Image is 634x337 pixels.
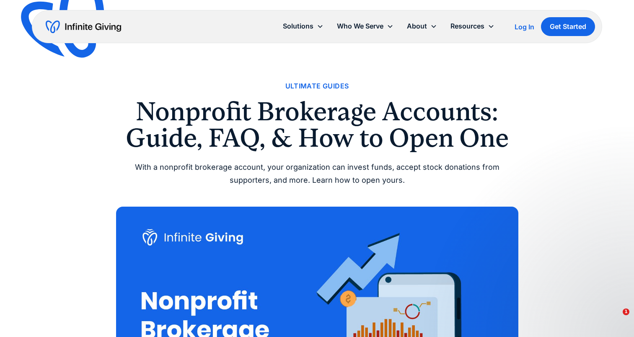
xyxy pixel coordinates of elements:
[116,161,518,187] div: With a nonprofit brokerage account, your organization can invest funds, accept stock donations fr...
[541,17,595,36] a: Get Started
[515,23,534,30] div: Log In
[407,21,427,32] div: About
[46,20,121,34] a: home
[285,80,349,92] a: Ultimate Guides
[623,308,629,315] span: 1
[444,17,501,35] div: Resources
[337,21,383,32] div: Who We Serve
[515,22,534,32] a: Log In
[450,21,484,32] div: Resources
[606,308,626,329] iframe: Intercom live chat
[283,21,313,32] div: Solutions
[116,99,518,151] h1: Nonprofit Brokerage Accounts: Guide, FAQ, & How to Open One
[330,17,400,35] div: Who We Serve
[400,17,444,35] div: About
[276,17,330,35] div: Solutions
